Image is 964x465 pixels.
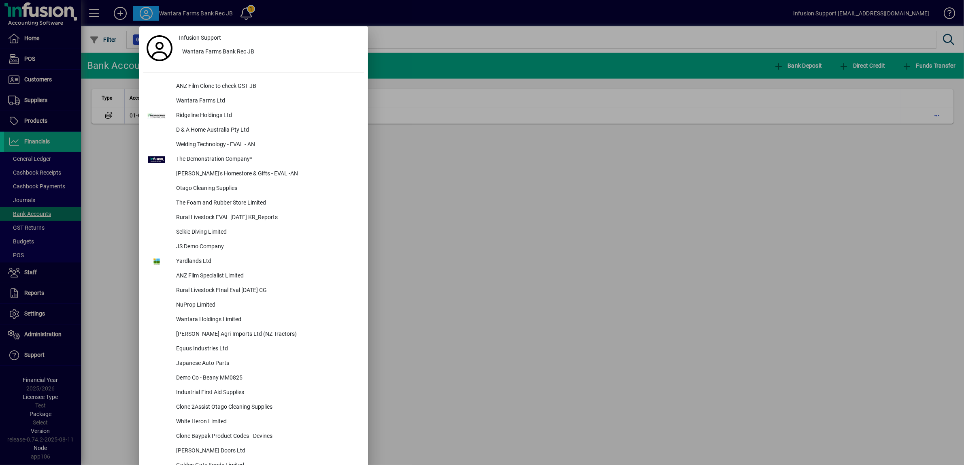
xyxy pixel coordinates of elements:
[176,30,364,45] a: Infusion Support
[176,45,364,60] button: Wantara Farms Bank Rec JB
[170,211,364,225] div: Rural Livestock EVAL [DATE] KR_Reports
[170,94,364,109] div: Wantara Farms Ltd
[170,284,364,298] div: Rural Livestock FInal Eval [DATE] CG
[170,429,364,444] div: Clone Baypak Product Codes - Devines
[170,138,364,152] div: Welding Technology - EVAL - AN
[143,415,364,429] button: White Heron Limited
[143,342,364,356] button: Equus Industries Ltd
[143,356,364,371] button: Japanese Auto Parts
[143,284,364,298] button: Rural Livestock FInal Eval [DATE] CG
[170,327,364,342] div: [PERSON_NAME] Agri-Imports Ltd (NZ Tractors)
[170,109,364,123] div: Ridgeline Holdings Ltd
[170,240,364,254] div: JS Demo Company
[143,313,364,327] button: Wantara Holdings Limited
[170,181,364,196] div: Otago Cleaning Supplies
[143,196,364,211] button: The Foam and Rubber Store Limited
[170,123,364,138] div: D & A Home Australia Pty Ltd
[170,371,364,386] div: Demo Co - Beany MM0825
[170,298,364,313] div: NuProp Limited
[170,356,364,371] div: Japanese Auto Parts
[170,313,364,327] div: Wantara Holdings Limited
[143,138,364,152] button: Welding Technology - EVAL - AN
[143,167,364,181] button: [PERSON_NAME]'s Homestore & Gifts - EVAL -AN
[170,444,364,459] div: [PERSON_NAME] Doors Ltd
[143,109,364,123] button: Ridgeline Holdings Ltd
[143,386,364,400] button: Industrial First Aid Supplies
[170,254,364,269] div: Yardlands Ltd
[170,196,364,211] div: The Foam and Rubber Store Limited
[170,167,364,181] div: [PERSON_NAME]'s Homestore & Gifts - EVAL -AN
[170,342,364,356] div: Equus Industries Ltd
[143,298,364,313] button: NuProp Limited
[143,152,364,167] button: The Demonstration Company*
[170,225,364,240] div: Selkie Diving Limited
[170,415,364,429] div: White Heron Limited
[170,269,364,284] div: ANZ Film Specialist Limited
[143,211,364,225] button: Rural Livestock EVAL [DATE] KR_Reports
[170,79,364,94] div: ANZ Film Clone to check GST JB
[143,371,364,386] button: Demo Co - Beany MM0825
[170,152,364,167] div: The Demonstration Company*
[143,240,364,254] button: JS Demo Company
[143,123,364,138] button: D & A Home Australia Pty Ltd
[143,254,364,269] button: Yardlands Ltd
[143,79,364,94] button: ANZ Film Clone to check GST JB
[143,444,364,459] button: [PERSON_NAME] Doors Ltd
[170,386,364,400] div: Industrial First Aid Supplies
[143,94,364,109] button: Wantara Farms Ltd
[143,181,364,196] button: Otago Cleaning Supplies
[143,327,364,342] button: [PERSON_NAME] Agri-Imports Ltd (NZ Tractors)
[143,41,176,55] a: Profile
[143,400,364,415] button: Clone 2Assist Otago Cleaning Supplies
[170,400,364,415] div: Clone 2Assist Otago Cleaning Supplies
[143,269,364,284] button: ANZ Film Specialist Limited
[143,429,364,444] button: Clone Baypak Product Codes - Devines
[179,34,221,42] span: Infusion Support
[143,225,364,240] button: Selkie Diving Limited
